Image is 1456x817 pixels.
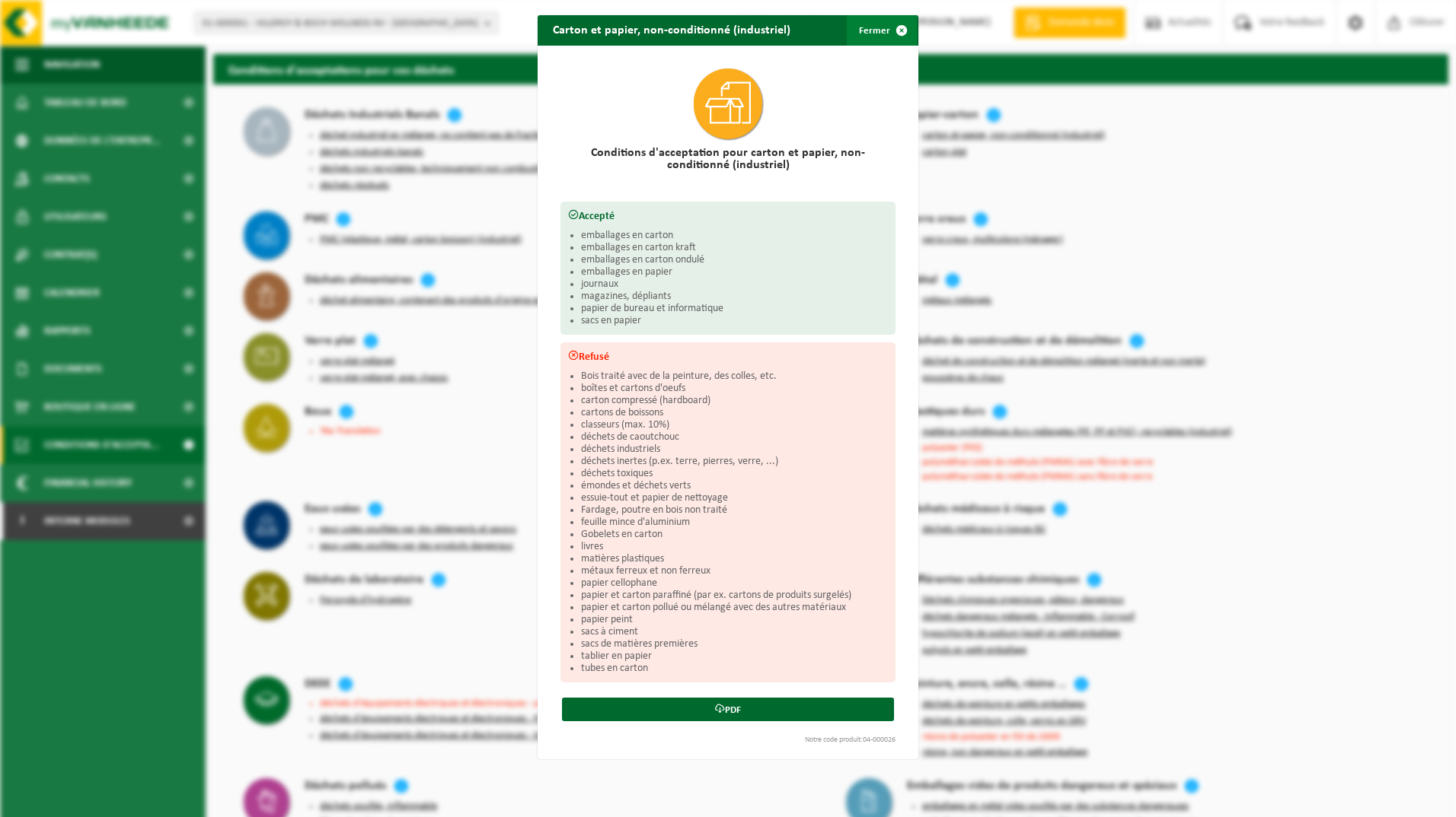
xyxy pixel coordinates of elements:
li: Bois traité avec de la peinture, des colles, etc. [581,370,888,383]
li: déchets toxiques [581,468,888,480]
h3: Accepté [568,209,888,222]
li: carton compressé (hardboard) [581,395,888,407]
li: essuie-tout et papier de nettoyage [581,492,888,504]
li: cartons de boissons [581,407,888,419]
li: livres [581,541,888,553]
li: boîtes et cartons d'oeufs [581,383,888,395]
li: feuille mince d'aluminium [581,517,888,529]
button: Fermer [847,15,917,46]
li: papier cellophane [581,577,888,590]
h2: Conditions d'acceptation pour carton et papier, non-conditionné (industriel) [560,147,896,171]
li: emballages en carton [581,230,888,242]
li: papier et carton pollué ou mélangé avec des autres matériaux [581,602,888,614]
li: emballages en carton kraft [581,242,888,254]
li: Fardage, poutre en bois non traité [581,504,888,517]
li: classeurs (max. 10%) [581,419,888,431]
li: sacs à ciment [581,626,888,638]
li: métaux ferreux et non ferreux [581,565,888,577]
li: déchets industriels [581,443,888,456]
li: déchets de caoutchouc [581,431,888,443]
li: journaux [581,278,888,291]
li: sacs de matières premières [581,638,888,650]
li: emballages en papier [581,266,888,278]
a: PDF [562,698,894,721]
li: émondes et déchets verts [581,480,888,492]
li: papier peint [581,614,888,626]
li: papier de bureau et informatique [581,303,888,315]
li: papier et carton paraffiné (par ex. cartons de produits surgelés) [581,590,888,602]
div: Notre code produit:04-000026 [553,736,903,744]
li: emballages en carton ondulé [581,254,888,266]
li: magazines, dépliants [581,291,888,303]
li: sacs en papier [581,315,888,327]
li: tablier en papier [581,650,888,663]
li: tubes en carton [581,663,888,675]
li: matières plastiques [581,553,888,565]
li: déchets inertes (p.ex. terre, pierres, verre, ...) [581,456,888,468]
li: Gobelets en carton [581,529,888,541]
h3: Refusé [568,350,888,363]
h2: Carton et papier, non-conditionné (industriel) [538,15,806,44]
